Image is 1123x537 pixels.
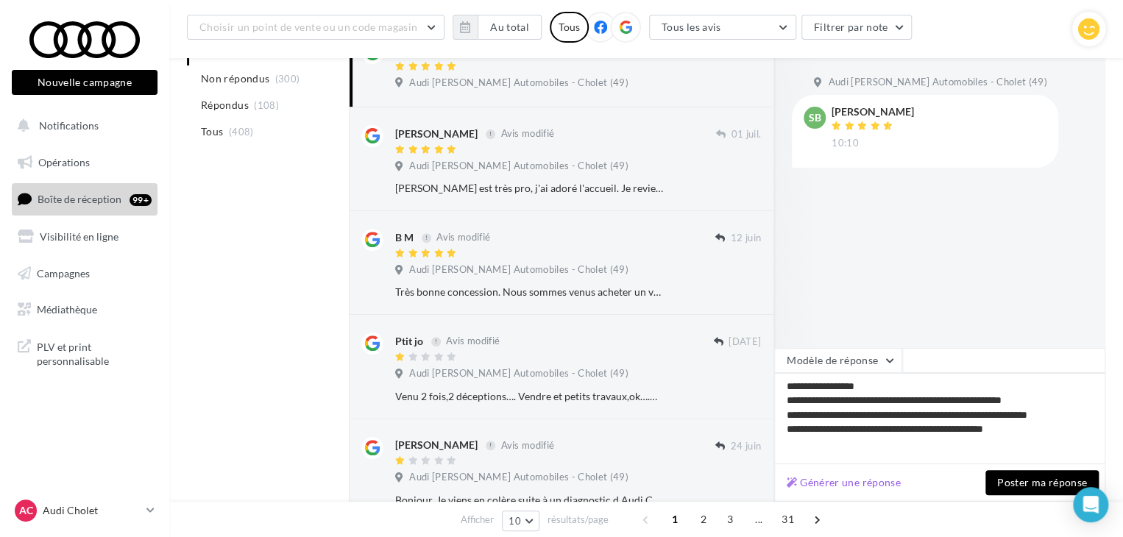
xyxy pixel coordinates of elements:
span: Audi [PERSON_NAME] Automobiles - Cholet (49) [828,76,1046,89]
span: [DATE] [729,335,761,349]
span: AC [19,503,33,518]
span: (108) [254,99,279,111]
a: Visibilité en ligne [9,221,160,252]
span: Avis modifié [500,439,554,451]
span: Avis modifié [500,128,554,140]
p: Audi Cholet [43,503,141,518]
button: Filtrer par note [801,15,913,40]
a: Boîte de réception99+ [9,183,160,215]
span: Visibilité en ligne [40,230,118,243]
span: 1 [663,508,687,531]
span: résultats/page [548,513,609,527]
span: Audi [PERSON_NAME] Automobiles - Cholet (49) [409,77,628,90]
div: Ptit jo [395,334,423,349]
span: Tous les avis [662,21,721,33]
span: Audi [PERSON_NAME] Automobiles - Cholet (49) [409,471,628,484]
span: Afficher [461,513,494,527]
div: [PERSON_NAME] [395,438,478,452]
button: Générer une réponse [781,474,907,491]
span: Avis modifié [436,232,490,243]
span: Sb [809,110,821,125]
span: ... [747,508,770,531]
a: Campagnes [9,258,160,289]
span: 01 juil. [731,128,761,141]
div: [PERSON_NAME] [395,127,478,141]
a: Opérations [9,147,160,178]
button: 10 [502,511,539,531]
button: Tous les avis [649,15,796,40]
div: [PERSON_NAME] est très pro, j'ai adoré l'accueil. Je reviendrai avec plaisir. [395,181,665,196]
a: AC Audi Cholet [12,497,157,524]
div: [PERSON_NAME] [832,107,914,117]
div: Très bonne concession. Nous sommes venus acheter un véhicule et nous avons été parfaitement conse... [395,285,665,299]
span: (408) [229,126,254,138]
span: Boîte de réception [38,193,121,205]
button: Au total [478,15,542,40]
span: 10 [509,515,521,527]
span: Audi [PERSON_NAME] Automobiles - Cholet (49) [409,263,628,277]
button: Nouvelle campagne [12,70,157,95]
div: Tous [550,12,589,43]
a: Médiathèque [9,294,160,325]
a: PLV et print personnalisable [9,331,160,374]
span: Répondus [201,98,249,113]
span: 31 [776,508,800,531]
span: Opérations [38,156,90,168]
div: Bonjour, Je viens en colère suite à un diagnostic d Audi Cholet. J’avais un voyant moteur qui fai... [395,493,665,508]
button: Notifications [9,110,155,141]
div: 99+ [130,194,152,206]
span: Campagnes [37,266,90,279]
span: Notifications [39,119,99,132]
span: 12 juin [731,232,761,245]
span: Avis modifié [446,335,500,347]
span: Audi [PERSON_NAME] Automobiles - Cholet (49) [409,160,628,173]
span: 10:10 [832,137,859,150]
span: Médiathèque [37,303,97,316]
button: Au total [453,15,542,40]
span: Audi [PERSON_NAME] Automobiles - Cholet (49) [409,367,628,380]
button: Choisir un point de vente ou un code magasin [187,15,444,40]
button: Modèle de réponse [774,348,902,373]
div: B M [395,230,414,245]
div: Open Intercom Messenger [1073,487,1108,522]
span: (300) [275,73,300,85]
button: Poster ma réponse [985,470,1099,495]
span: 3 [718,508,742,531]
span: Tous [201,124,223,139]
span: PLV et print personnalisable [37,337,152,369]
span: Choisir un point de vente ou un code magasin [199,21,417,33]
span: 24 juin [731,440,761,453]
span: Non répondus [201,71,269,86]
div: Venu 2 fois,2 déceptions…. Vendre et petits travaux,ok….mais pour quelque chose d’un peu plus com... [395,389,665,404]
span: 2 [692,508,715,531]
